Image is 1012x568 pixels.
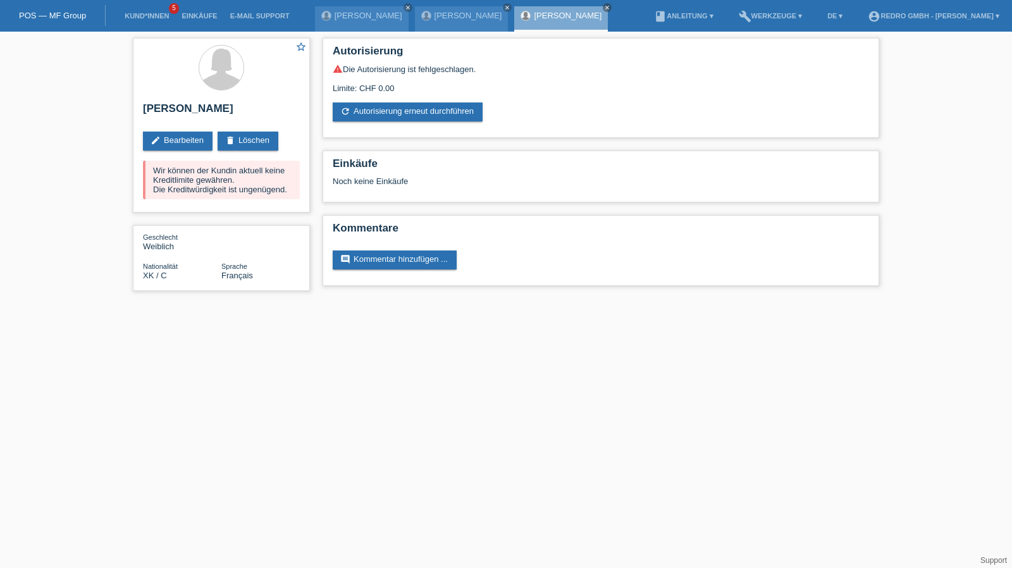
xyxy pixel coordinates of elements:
div: Wir können der Kundin aktuell keine Kreditlimite gewähren. Die Kreditwürdigkeit ist ungenügend. [143,161,300,199]
i: build [739,10,751,23]
i: book [654,10,667,23]
i: refresh [340,106,350,116]
a: [PERSON_NAME] [534,11,602,20]
a: account_circleRedro GmbH - [PERSON_NAME] ▾ [861,12,1006,20]
a: [PERSON_NAME] [435,11,502,20]
i: warning [333,64,343,74]
a: DE ▾ [821,12,849,20]
span: 5 [169,3,179,14]
a: E-Mail Support [224,12,296,20]
a: bookAnleitung ▾ [648,12,719,20]
h2: [PERSON_NAME] [143,102,300,121]
i: close [405,4,411,11]
a: close [404,3,412,12]
i: comment [340,254,350,264]
div: Noch keine Einkäufe [333,176,869,195]
a: Support [980,556,1007,565]
h2: Kommentare [333,222,869,241]
i: account_circle [868,10,880,23]
a: editBearbeiten [143,132,213,151]
i: close [604,4,610,11]
h2: Autorisierung [333,45,869,64]
span: Nationalität [143,262,178,270]
a: buildWerkzeuge ▾ [732,12,809,20]
div: Limite: CHF 0.00 [333,74,869,93]
i: star_border [295,41,307,52]
span: Français [221,271,253,280]
i: edit [151,135,161,145]
a: close [503,3,512,12]
span: Kosovo / C / 22.12.1991 [143,271,167,280]
a: deleteLöschen [218,132,278,151]
a: POS — MF Group [19,11,86,20]
div: Weiblich [143,232,221,251]
span: Sprache [221,262,247,270]
a: Kund*innen [118,12,175,20]
a: [PERSON_NAME] [335,11,402,20]
span: Geschlecht [143,233,178,241]
h2: Einkäufe [333,157,869,176]
i: close [504,4,510,11]
a: refreshAutorisierung erneut durchführen [333,102,483,121]
a: close [603,3,612,12]
div: Die Autorisierung ist fehlgeschlagen. [333,64,869,74]
a: star_border [295,41,307,54]
a: commentKommentar hinzufügen ... [333,250,457,269]
a: Einkäufe [175,12,223,20]
i: delete [225,135,235,145]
